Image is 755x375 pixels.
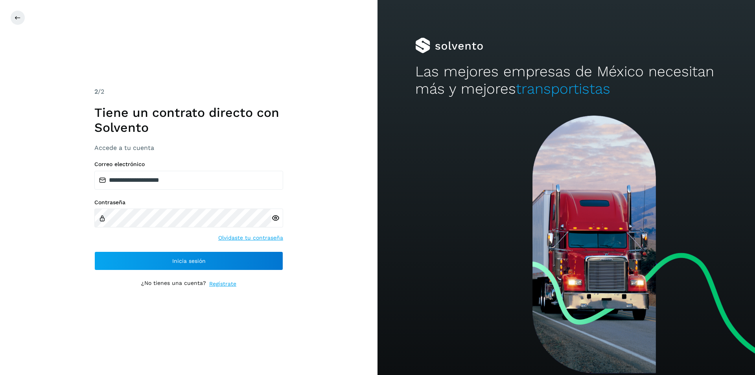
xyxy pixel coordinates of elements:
span: Inicia sesión [172,258,206,264]
a: Regístrate [209,280,236,288]
p: ¿No tienes una cuenta? [141,280,206,288]
label: Correo electrónico [94,161,283,168]
button: Inicia sesión [94,251,283,270]
label: Contraseña [94,199,283,206]
span: transportistas [516,80,610,97]
h3: Accede a tu cuenta [94,144,283,151]
span: 2 [94,88,98,95]
h1: Tiene un contrato directo con Solvento [94,105,283,135]
h2: Las mejores empresas de México necesitan más y mejores [415,63,717,98]
a: Olvidaste tu contraseña [218,234,283,242]
div: /2 [94,87,283,96]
